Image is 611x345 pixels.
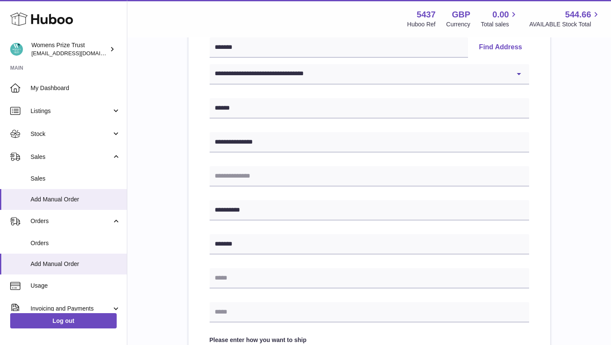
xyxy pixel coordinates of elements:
[31,239,121,247] span: Orders
[31,195,121,204] span: Add Manual Order
[31,41,108,57] div: Womens Prize Trust
[10,313,117,328] a: Log out
[31,282,121,290] span: Usage
[31,175,121,183] span: Sales
[31,305,112,313] span: Invoicing and Payments
[10,43,23,56] img: info@womensprizeforfiction.co.uk
[529,20,601,28] span: AVAILABLE Stock Total
[452,9,470,20] strong: GBP
[446,20,471,28] div: Currency
[481,9,519,28] a: 0.00 Total sales
[481,20,519,28] span: Total sales
[407,20,436,28] div: Huboo Ref
[31,84,121,92] span: My Dashboard
[31,107,112,115] span: Listings
[493,9,509,20] span: 0.00
[31,130,112,138] span: Stock
[210,336,529,344] label: Please enter how you want to ship
[472,37,529,58] button: Find Address
[529,9,601,28] a: 544.66 AVAILABLE Stock Total
[31,50,125,57] span: [EMAIL_ADDRESS][DOMAIN_NAME]
[31,260,121,268] span: Add Manual Order
[417,9,436,20] strong: 5437
[31,217,112,225] span: Orders
[565,9,591,20] span: 544.66
[31,153,112,161] span: Sales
